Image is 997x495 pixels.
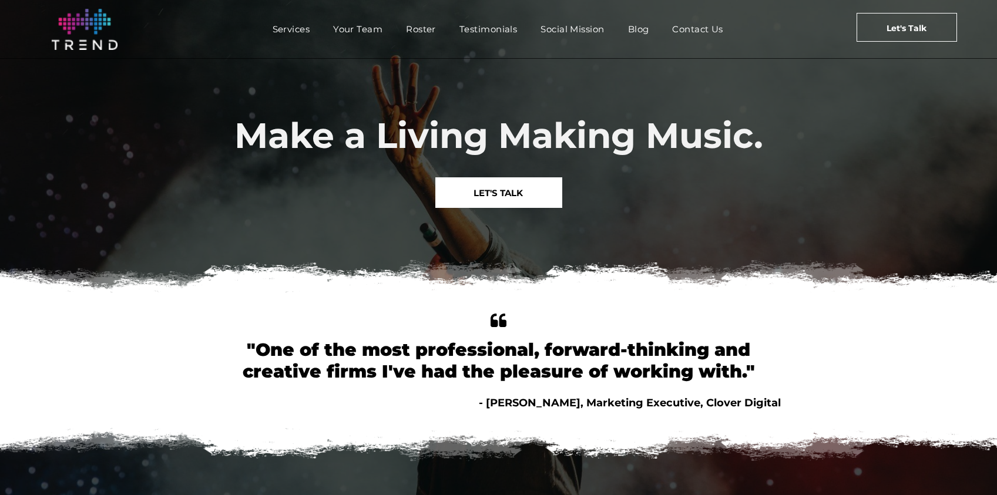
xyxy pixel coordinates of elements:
[321,21,394,38] a: Your Team
[243,339,755,382] font: "One of the most professional, forward-thinking and creative firms I've had the pleasure of worki...
[234,114,763,157] span: Make a Living Making Music.
[660,21,735,38] a: Contact Us
[887,14,926,43] span: Let's Talk
[448,21,529,38] a: Testimonials
[261,21,322,38] a: Services
[857,13,957,42] a: Let's Talk
[394,21,448,38] a: Roster
[52,9,118,50] img: logo
[474,178,523,208] span: LET'S TALK
[479,396,781,409] span: - [PERSON_NAME], Marketing Executive, Clover Digital
[616,21,661,38] a: Blog
[529,21,616,38] a: Social Mission
[435,177,562,208] a: LET'S TALK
